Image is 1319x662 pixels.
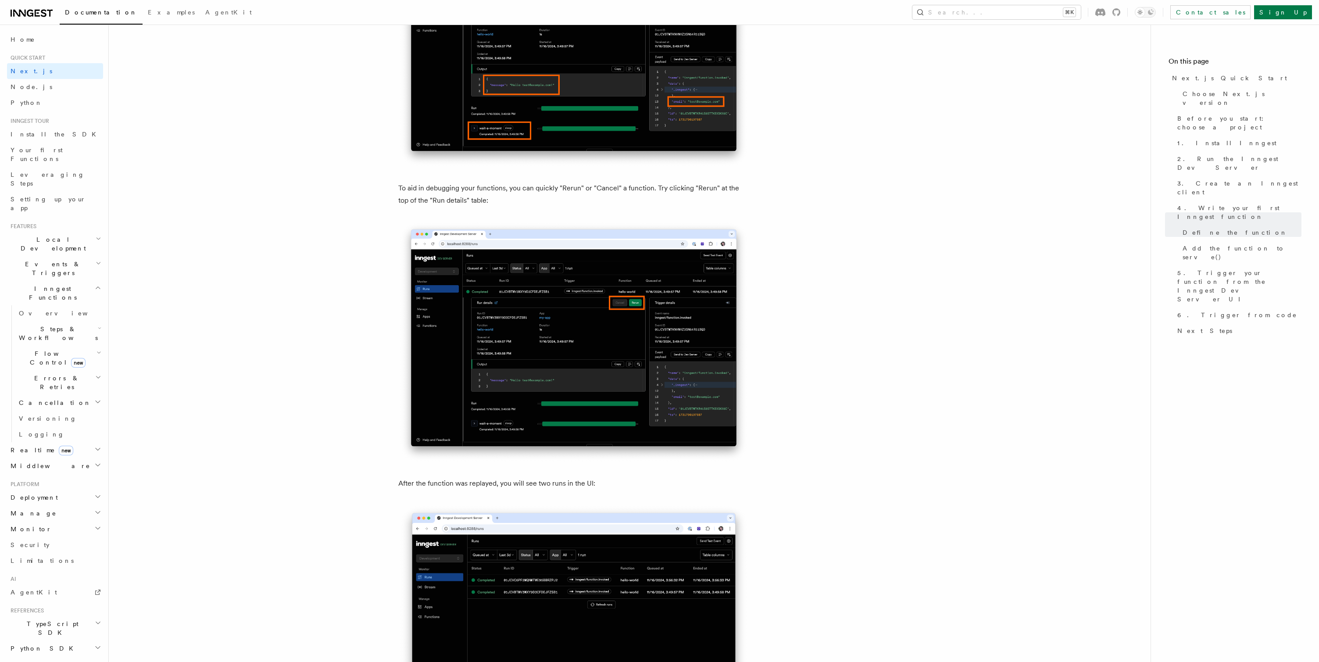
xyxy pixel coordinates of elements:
[1063,8,1076,17] kbd: ⌘K
[7,490,103,505] button: Deployment
[912,5,1081,19] button: Search...⌘K
[15,370,103,395] button: Errors & Retries
[7,191,103,216] a: Setting up your app
[7,481,39,488] span: Platform
[7,281,103,305] button: Inngest Functions
[15,325,98,342] span: Steps & Workflows
[7,256,103,281] button: Events & Triggers
[1172,74,1287,82] span: Next.js Quick Start
[11,83,52,90] span: Node.js
[11,196,86,211] span: Setting up your app
[7,509,57,518] span: Manage
[7,462,90,470] span: Middleware
[15,395,103,411] button: Cancellation
[1174,323,1301,339] a: Next Steps
[7,641,103,656] button: Python SDK
[1179,86,1301,111] a: Choose Next.js version
[1177,311,1297,319] span: 6. Trigger from code
[1169,56,1301,70] h4: On this page
[11,147,63,162] span: Your first Functions
[7,584,103,600] a: AgentKit
[1177,204,1301,221] span: 4. Write your first Inngest function
[19,310,109,317] span: Overview
[7,521,103,537] button: Monitor
[7,260,96,277] span: Events & Triggers
[1183,228,1287,237] span: Define the function
[7,553,103,569] a: Limitations
[7,442,103,458] button: Realtimenew
[1183,244,1301,261] span: Add the function to serve()
[1174,135,1301,151] a: 1. Install Inngest
[7,118,49,125] span: Inngest tour
[398,221,749,463] img: Run details expanded with rerun and cancel buttons highlighted
[11,171,85,187] span: Leveraging Steps
[7,167,103,191] a: Leveraging Steps
[7,619,95,637] span: TypeScript SDK
[60,3,143,25] a: Documentation
[1174,200,1301,225] a: 4. Write your first Inngest function
[19,431,64,438] span: Logging
[11,557,74,564] span: Limitations
[1179,240,1301,265] a: Add the function to serve()
[7,644,79,653] span: Python SDK
[1177,139,1276,147] span: 1. Install Inngest
[7,446,73,454] span: Realtime
[1174,151,1301,175] a: 2. Run the Inngest Dev Server
[7,537,103,553] a: Security
[71,358,86,368] span: new
[15,411,103,426] a: Versioning
[398,477,749,490] p: After the function was replayed, you will see two runs in the UI:
[11,99,43,106] span: Python
[7,607,44,614] span: References
[1254,5,1312,19] a: Sign Up
[11,35,35,44] span: Home
[11,131,101,138] span: Install the SDK
[143,3,200,24] a: Examples
[11,541,50,548] span: Security
[1174,307,1301,323] a: 6. Trigger from code
[7,95,103,111] a: Python
[15,398,91,407] span: Cancellation
[15,349,97,367] span: Flow Control
[7,235,96,253] span: Local Development
[7,223,36,230] span: Features
[7,458,103,474] button: Middleware
[7,32,103,47] a: Home
[15,321,103,346] button: Steps & Workflows
[1177,154,1301,172] span: 2. Run the Inngest Dev Server
[148,9,195,16] span: Examples
[65,9,137,16] span: Documentation
[7,63,103,79] a: Next.js
[7,493,58,502] span: Deployment
[1170,5,1251,19] a: Contact sales
[15,374,95,391] span: Errors & Retries
[7,232,103,256] button: Local Development
[7,576,16,583] span: AI
[205,9,252,16] span: AgentKit
[7,126,103,142] a: Install the SDK
[7,79,103,95] a: Node.js
[1169,70,1301,86] a: Next.js Quick Start
[7,525,52,533] span: Monitor
[1183,89,1301,107] span: Choose Next.js version
[1179,225,1301,240] a: Define the function
[398,182,749,207] p: To aid in debugging your functions, you can quickly "Rerun" or "Cancel" a function. Try clicking ...
[15,305,103,321] a: Overview
[1177,114,1301,132] span: Before you start: choose a project
[1135,7,1156,18] button: Toggle dark mode
[11,589,57,596] span: AgentKit
[1177,179,1301,197] span: 3. Create an Inngest client
[7,284,95,302] span: Inngest Functions
[1177,268,1301,304] span: 5. Trigger your function from the Inngest Dev Server UI
[15,346,103,370] button: Flow Controlnew
[59,446,73,455] span: new
[19,415,77,422] span: Versioning
[7,305,103,442] div: Inngest Functions
[11,68,52,75] span: Next.js
[15,426,103,442] a: Logging
[1177,326,1232,335] span: Next Steps
[7,505,103,521] button: Manage
[7,142,103,167] a: Your first Functions
[1174,265,1301,307] a: 5. Trigger your function from the Inngest Dev Server UI
[1174,175,1301,200] a: 3. Create an Inngest client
